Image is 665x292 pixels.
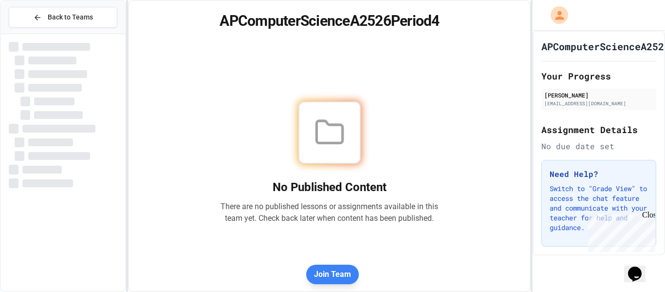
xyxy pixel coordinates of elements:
div: No due date set [541,140,656,152]
div: My Account [540,4,571,26]
button: Back to Teams [9,7,117,28]
h2: No Published Content [221,179,439,195]
iframe: chat widget [584,211,655,252]
button: Join Team [306,265,359,284]
p: There are no published lessons or assignments available in this team yet. Check back later when c... [221,201,439,224]
h3: Need Help? [550,168,648,180]
p: Switch to "Grade View" to access the chat feature and communicate with your teacher for help and ... [550,184,648,233]
div: Chat with us now!Close [4,4,67,62]
h2: Assignment Details [541,123,656,136]
iframe: chat widget [624,253,655,282]
h2: Your Progress [541,69,656,83]
div: [PERSON_NAME] [544,91,653,99]
span: Back to Teams [48,12,93,22]
div: [EMAIL_ADDRESS][DOMAIN_NAME] [544,100,653,107]
h1: APComputerScienceA2526Period4 [140,12,518,30]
